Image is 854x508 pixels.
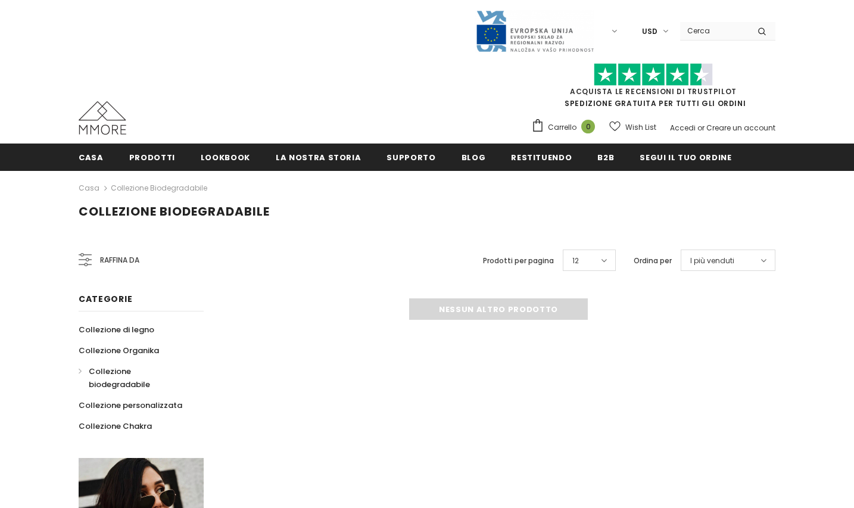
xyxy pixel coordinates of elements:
[79,324,154,335] span: Collezione di legno
[79,416,152,437] a: Collezione Chakra
[531,68,775,108] span: SPEDIZIONE GRATUITA PER TUTTI GLI ORDINI
[201,152,250,163] span: Lookbook
[387,152,435,163] span: supporto
[581,120,595,133] span: 0
[597,144,614,170] a: B2B
[79,400,182,411] span: Collezione personalizzata
[462,144,486,170] a: Blog
[129,144,175,170] a: Prodotti
[201,144,250,170] a: Lookbook
[594,63,713,86] img: Fidati di Pilot Stars
[79,361,191,395] a: Collezione biodegradabile
[79,152,104,163] span: Casa
[570,86,737,96] a: Acquista le recensioni di TrustPilot
[548,121,576,133] span: Carrello
[79,181,99,195] a: Casa
[690,255,734,267] span: I più venduti
[79,144,104,170] a: Casa
[100,254,139,267] span: Raffina da
[79,395,182,416] a: Collezione personalizzata
[597,152,614,163] span: B2B
[89,366,150,390] span: Collezione biodegradabile
[475,26,594,36] a: Javni Razpis
[79,101,126,135] img: Casi MMORE
[531,119,601,136] a: Carrello 0
[79,319,154,340] a: Collezione di legno
[572,255,579,267] span: 12
[129,152,175,163] span: Prodotti
[609,117,656,138] a: Wish List
[79,420,152,432] span: Collezione Chakra
[670,123,696,133] a: Accedi
[111,183,207,193] a: Collezione biodegradabile
[79,345,159,356] span: Collezione Organika
[483,255,554,267] label: Prodotti per pagina
[640,152,731,163] span: Segui il tuo ordine
[79,340,159,361] a: Collezione Organika
[276,144,361,170] a: La nostra storia
[462,152,486,163] span: Blog
[706,123,775,133] a: Creare un account
[511,152,572,163] span: Restituendo
[640,144,731,170] a: Segui il tuo ordine
[680,22,749,39] input: Search Site
[642,26,657,38] span: USD
[625,121,656,133] span: Wish List
[276,152,361,163] span: La nostra storia
[387,144,435,170] a: supporto
[634,255,672,267] label: Ordina per
[79,293,132,305] span: Categorie
[475,10,594,53] img: Javni Razpis
[511,144,572,170] a: Restituendo
[697,123,705,133] span: or
[79,203,270,220] span: Collezione biodegradabile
